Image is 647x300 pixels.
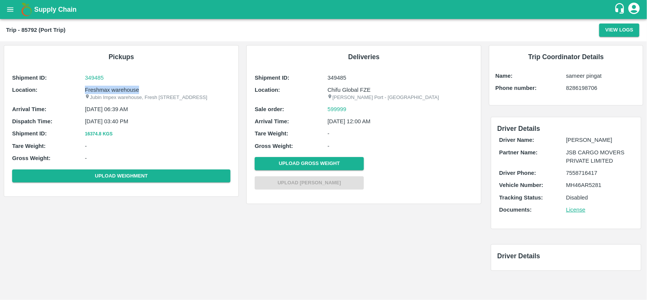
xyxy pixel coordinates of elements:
[12,155,50,161] b: Gross Weight:
[19,2,34,17] img: logo
[12,106,46,112] b: Arrival Time:
[255,75,290,81] b: Shipment ID:
[253,52,475,62] h6: Deliveries
[85,105,230,113] p: [DATE] 06:39 AM
[85,130,113,138] button: 16374.8 Kgs
[614,3,627,16] div: customer-support
[85,74,230,82] a: 349485
[627,2,641,17] div: account of current user
[566,72,637,80] p: sameer pingat
[566,148,633,165] p: JSB CARGO MOVERS PRIVATE LIMITED
[12,75,47,81] b: Shipment ID:
[499,149,537,155] b: Partner Name:
[12,170,230,183] button: Upload Weighment
[255,87,280,93] b: Location:
[599,24,639,37] button: View Logs
[327,94,473,101] p: [PERSON_NAME] Port - [GEOGRAPHIC_DATA]
[566,181,633,189] p: MH46AR5281
[566,207,586,213] a: License
[566,136,633,144] p: [PERSON_NAME]
[327,105,346,113] a: 599999
[495,73,512,79] b: Name:
[327,142,473,150] p: -
[566,169,633,177] p: 7558716417
[495,52,637,62] h6: Trip Coordinator Details
[12,118,52,124] b: Dispatch Time:
[566,193,633,202] p: Disabled
[85,94,230,101] p: Jubin Impex warehouse, Fresh [STREET_ADDRESS]
[327,86,473,94] p: Chifu Global FZE
[255,118,289,124] b: Arrival Time:
[327,74,473,82] p: 349485
[34,4,614,15] a: Supply Chain
[497,252,540,260] span: Driver Details
[499,207,532,213] b: Documents:
[499,137,534,143] b: Driver Name:
[327,129,473,138] p: -
[495,85,537,91] b: Phone number:
[85,86,230,94] p: Freshmax warehouse
[12,143,46,149] b: Tare Weight:
[85,117,230,126] p: [DATE] 03:40 PM
[2,1,19,18] button: open drawer
[255,130,288,137] b: Tare Weight:
[34,6,77,13] b: Supply Chain
[255,157,364,170] button: Upload Gross Weight
[10,52,232,62] h6: Pickups
[255,106,284,112] b: Sale order:
[85,154,230,162] p: -
[327,117,473,126] p: [DATE] 12:00 AM
[497,125,540,132] span: Driver Details
[6,27,66,33] b: Trip - 85792 (Port Trip)
[12,130,47,137] b: Shipment ID:
[499,195,543,201] b: Tracking Status:
[499,182,543,188] b: Vehicle Number:
[255,143,293,149] b: Gross Weight:
[499,170,536,176] b: Driver Phone:
[566,84,637,92] p: 8286198706
[85,142,230,150] p: -
[12,87,38,93] b: Location:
